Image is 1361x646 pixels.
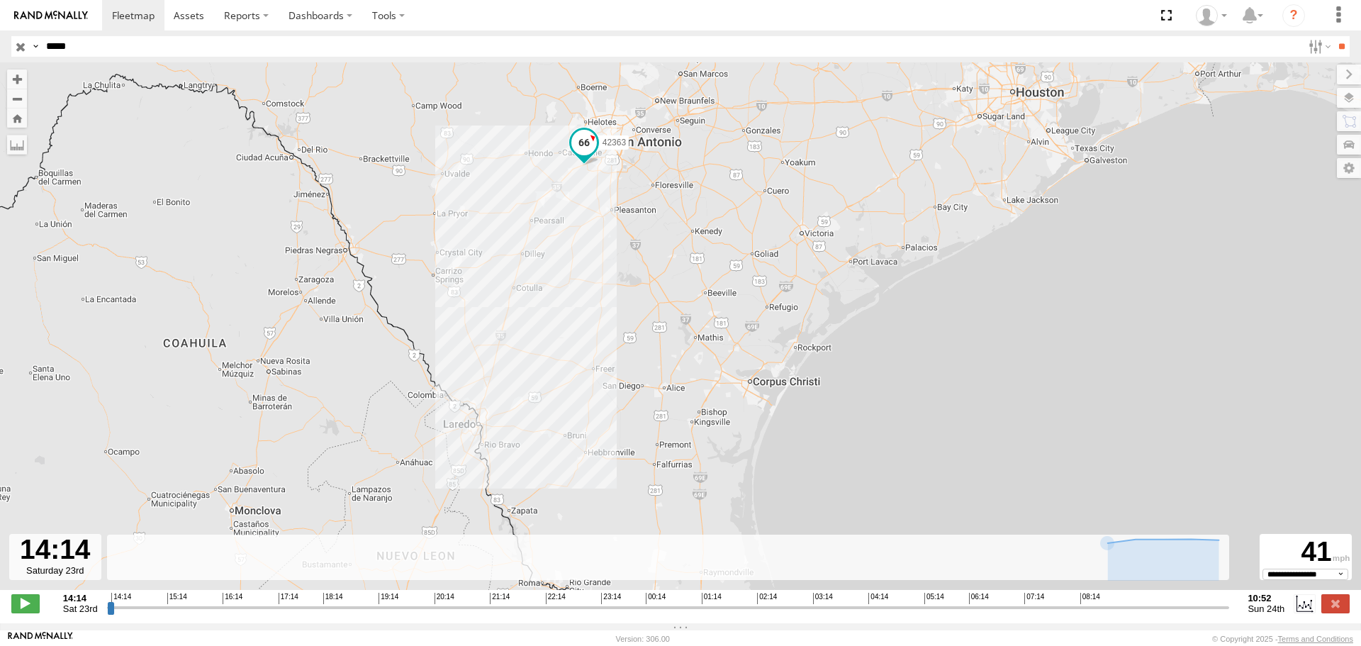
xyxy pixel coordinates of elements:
[111,593,131,604] span: 14:14
[167,593,187,604] span: 15:14
[1024,593,1044,604] span: 07:14
[1080,593,1100,604] span: 08:14
[7,135,27,155] label: Measure
[7,89,27,108] button: Zoom out
[1303,36,1333,57] label: Search Filter Options
[1248,603,1284,614] span: Sun 24th Aug 2025
[323,593,343,604] span: 18:14
[969,593,989,604] span: 06:14
[646,593,666,604] span: 00:14
[435,593,454,604] span: 20:14
[603,137,626,147] span: 42363
[924,593,944,604] span: 05:14
[813,593,833,604] span: 03:14
[63,603,98,614] span: Sat 23rd Aug 2025
[601,593,621,604] span: 23:14
[1191,5,1232,26] div: Caseta Laredo TX
[7,69,27,89] button: Zoom in
[546,593,566,604] span: 22:14
[7,108,27,128] button: Zoom Home
[1248,593,1284,603] strong: 10:52
[223,593,242,604] span: 16:14
[490,593,510,604] span: 21:14
[757,593,777,604] span: 02:14
[1321,594,1350,613] label: Close
[616,635,670,643] div: Version: 306.00
[1337,158,1361,178] label: Map Settings
[1282,4,1305,27] i: ?
[379,593,398,604] span: 19:14
[14,11,88,21] img: rand-logo.svg
[63,593,98,603] strong: 14:14
[1212,635,1353,643] div: © Copyright 2025 -
[868,593,888,604] span: 04:14
[1278,635,1353,643] a: Terms and Conditions
[1262,536,1350,569] div: 41
[702,593,722,604] span: 01:14
[11,594,40,613] label: Play/Stop
[30,36,41,57] label: Search Query
[8,632,73,646] a: Visit our Website
[279,593,298,604] span: 17:14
